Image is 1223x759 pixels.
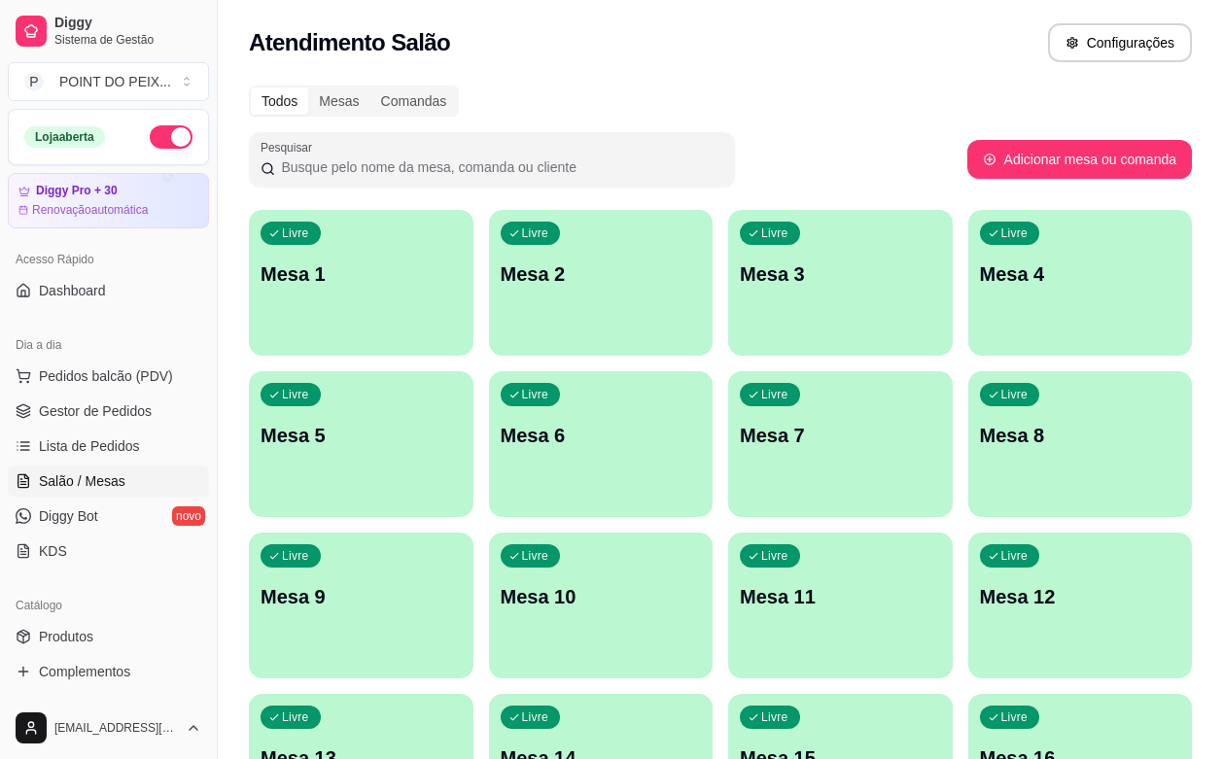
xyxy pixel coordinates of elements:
button: LivreMesa 12 [968,533,1193,678]
span: Complementos [39,662,130,681]
span: P [24,72,44,91]
p: Livre [522,548,549,564]
span: Produtos [39,627,93,646]
p: Mesa 1 [261,260,462,288]
a: Lista de Pedidos [8,431,209,462]
button: Adicionar mesa ou comanda [967,140,1192,179]
label: Pesquisar [261,139,319,155]
p: Mesa 10 [501,583,702,610]
article: Diggy Pro + 30 [36,184,118,198]
span: Lista de Pedidos [39,436,140,456]
p: Mesa 7 [740,422,941,449]
p: Mesa 6 [501,422,702,449]
button: LivreMesa 7 [728,371,953,517]
a: KDS [8,535,209,567]
span: Pedidos balcão (PDV) [39,366,173,386]
button: LivreMesa 6 [489,371,714,517]
p: Mesa 8 [980,422,1181,449]
span: [EMAIL_ADDRESS][DOMAIN_NAME] [54,720,178,736]
button: LivreMesa 9 [249,533,473,678]
button: LivreMesa 5 [249,371,473,517]
p: Livre [761,548,788,564]
p: Livre [522,709,549,725]
p: Livre [761,709,788,725]
p: Mesa 9 [261,583,462,610]
button: LivreMesa 8 [968,371,1193,517]
p: Mesa 2 [501,260,702,288]
a: Complementos [8,656,209,687]
span: KDS [39,541,67,561]
p: Livre [522,225,549,241]
p: Livre [522,387,549,402]
div: Loja aberta [24,126,105,148]
button: Pedidos balcão (PDV) [8,361,209,392]
p: Livre [761,225,788,241]
h2: Atendimento Salão [249,27,450,58]
input: Pesquisar [275,157,723,177]
span: Dashboard [39,281,106,300]
p: Mesa 5 [261,422,462,449]
button: LivreMesa 4 [968,210,1193,356]
button: Select a team [8,62,209,101]
span: Diggy Bot [39,506,98,526]
button: LivreMesa 3 [728,210,953,356]
div: Acesso Rápido [8,244,209,275]
button: [EMAIL_ADDRESS][DOMAIN_NAME] [8,705,209,751]
div: Comandas [370,87,458,115]
p: Livre [1001,709,1029,725]
p: Livre [282,387,309,402]
button: LivreMesa 10 [489,533,714,678]
span: Sistema de Gestão [54,32,201,48]
a: Dashboard [8,275,209,306]
div: Dia a dia [8,329,209,361]
span: Salão / Mesas [39,471,125,491]
span: Gestor de Pedidos [39,401,152,421]
p: Livre [282,225,309,241]
p: Livre [1001,548,1029,564]
span: Diggy [54,15,201,32]
p: Livre [282,548,309,564]
a: DiggySistema de Gestão [8,8,209,54]
button: LivreMesa 2 [489,210,714,356]
article: Renovação automática [32,202,148,218]
a: Diggy Botnovo [8,500,209,532]
p: Livre [282,709,309,725]
p: Mesa 4 [980,260,1181,288]
button: LivreMesa 1 [249,210,473,356]
button: LivreMesa 11 [728,533,953,678]
p: Livre [1001,387,1029,402]
p: Livre [761,387,788,402]
div: Mesas [308,87,369,115]
p: Mesa 12 [980,583,1181,610]
a: Diggy Pro + 30Renovaçãoautomática [8,173,209,228]
button: Alterar Status [150,125,192,149]
div: Catálogo [8,590,209,621]
a: Gestor de Pedidos [8,396,209,427]
p: Mesa 11 [740,583,941,610]
p: Mesa 3 [740,260,941,288]
div: Todos [251,87,308,115]
a: Produtos [8,621,209,652]
p: Livre [1001,225,1029,241]
div: POINT DO PEIX ... [59,72,171,91]
button: Configurações [1048,23,1192,62]
a: Salão / Mesas [8,466,209,497]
